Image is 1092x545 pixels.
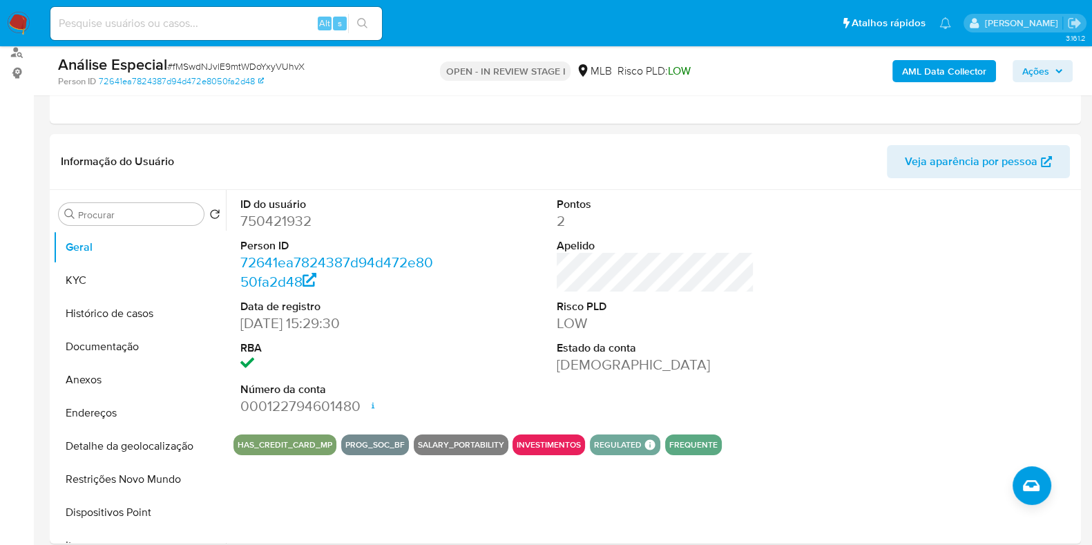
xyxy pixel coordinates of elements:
[53,396,226,430] button: Endereços
[53,463,226,496] button: Restrições Novo Mundo
[78,209,198,221] input: Procurar
[557,314,754,333] dd: LOW
[58,53,167,75] b: Análise Especial
[209,209,220,224] button: Retornar ao pedido padrão
[319,17,330,30] span: Alt
[240,314,438,333] dd: [DATE] 15:29:30
[440,61,571,81] p: OPEN - IN REVIEW STAGE I
[99,75,264,88] a: 72641ea7824387d94d472e8050fa2d48
[50,15,382,32] input: Pesquise usuários ou casos...
[939,17,951,29] a: Notificações
[984,17,1062,30] p: viviane.jdasilva@mercadopago.com.br
[53,496,226,529] button: Dispositivos Point
[348,14,376,33] button: search-icon
[338,17,342,30] span: s
[53,297,226,330] button: Histórico de casos
[617,64,690,79] span: Risco PLD:
[887,145,1070,178] button: Veja aparência por pessoa
[240,252,433,291] a: 72641ea7824387d94d472e8050fa2d48
[902,60,986,82] b: AML Data Collector
[576,64,611,79] div: MLB
[557,211,754,231] dd: 2
[1065,32,1085,44] span: 3.161.2
[53,264,226,297] button: KYC
[240,211,438,231] dd: 750421932
[58,75,96,88] b: Person ID
[905,145,1037,178] span: Veja aparência por pessoa
[1067,16,1082,30] a: Sair
[240,299,438,314] dt: Data de registro
[53,330,226,363] button: Documentação
[892,60,996,82] button: AML Data Collector
[240,341,438,356] dt: RBA
[557,299,754,314] dt: Risco PLD
[240,396,438,416] dd: 000122794601480
[1022,60,1049,82] span: Ações
[61,155,174,169] h1: Informação do Usuário
[64,209,75,220] button: Procurar
[667,63,690,79] span: LOW
[240,197,438,212] dt: ID do usuário
[53,231,226,264] button: Geral
[240,382,438,397] dt: Número da conta
[167,59,305,73] span: # fMSwdNJvlE9mtWDoYxyVUhvX
[53,430,226,463] button: Detalhe da geolocalização
[557,341,754,356] dt: Estado da conta
[240,238,438,254] dt: Person ID
[53,363,226,396] button: Anexos
[557,197,754,212] dt: Pontos
[852,16,926,30] span: Atalhos rápidos
[557,238,754,254] dt: Apelido
[1013,60,1073,82] button: Ações
[557,355,754,374] dd: [DEMOGRAPHIC_DATA]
